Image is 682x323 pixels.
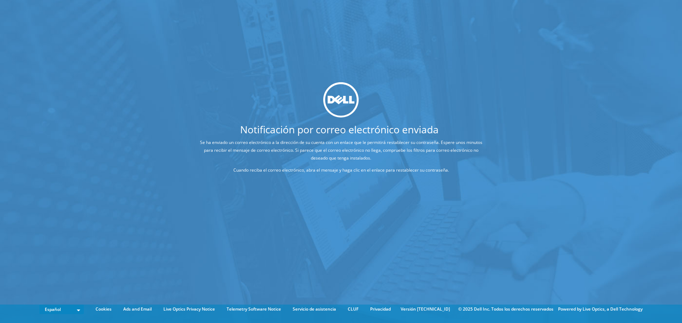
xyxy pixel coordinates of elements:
[342,305,364,313] a: CLUF
[397,305,454,313] li: Versión [TECHNICAL_ID]
[323,82,359,118] img: dell_svg_logo.svg
[158,305,220,313] a: Live Optics Privacy Notice
[287,305,341,313] a: Servicio de asistencia
[118,305,157,313] a: Ads and Email
[221,305,286,313] a: Telemetry Software Notice
[90,305,117,313] a: Cookies
[455,305,557,313] li: © 2025 Dell Inc. Todos los derechos reservados
[197,139,485,162] p: Se ha enviado un correo electrónico a la dirección de su cuenta con un enlace que le permitirá re...
[558,305,643,313] li: Powered by Live Optics, a Dell Technology
[365,305,396,313] a: Privacidad
[170,124,508,134] h1: Notificación por correo electrónico enviada
[197,166,485,174] p: Cuando reciba el correo electrónico, abra el mensaje y haga clic en el enlace para restablecer su...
